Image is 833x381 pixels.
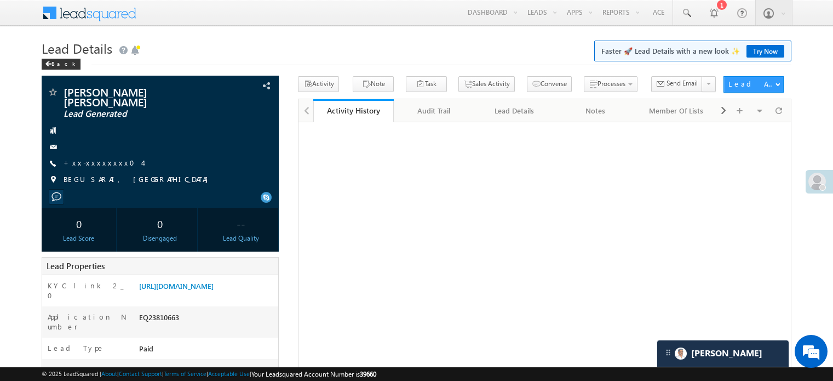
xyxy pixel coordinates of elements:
div: Disengaged [125,234,194,243]
span: [PERSON_NAME] [139,365,194,374]
div: Lead Score [44,234,113,243]
div: Back [42,59,81,70]
span: Lead Properties [47,260,105,271]
div: carter-dragCarter[PERSON_NAME] [657,340,789,367]
a: About [101,370,117,377]
span: Faster 🚀 Lead Details with a new look ✨ [601,46,784,56]
div: Activity History [321,105,386,116]
a: Activity History [313,99,394,122]
div: -- [206,213,275,234]
span: Lead Details [42,39,112,57]
a: +xx-xxxxxxxx04 [64,158,142,167]
button: Converse [527,76,572,92]
div: Notes [564,104,626,117]
a: Try Now [746,45,784,58]
span: Send Email [667,78,698,88]
div: Paid [136,343,278,359]
div: EQ23810663 [136,312,278,327]
div: Member Of Lists [645,104,707,117]
span: BEGUSARAI, [GEOGRAPHIC_DATA] [64,174,214,185]
span: Processes [598,79,625,88]
div: Lead Details [484,104,545,117]
img: carter-drag [664,348,673,357]
div: Lead Quality [206,234,275,243]
a: Lead Details [475,99,555,122]
span: Lead Generated [64,109,210,120]
button: Activity [298,76,339,92]
button: Sales Activity [458,76,515,92]
span: 39660 [360,370,376,378]
button: Processes [584,76,637,92]
a: Notes [555,99,636,122]
a: Back [42,58,86,67]
span: [PERSON_NAME] [PERSON_NAME] [64,87,210,106]
a: Terms of Service [164,370,206,377]
button: Send Email [651,76,703,92]
div: 0 [125,213,194,234]
span: Your Leadsquared Account Number is [251,370,376,378]
a: Acceptable Use [208,370,250,377]
img: Carter [675,348,687,360]
button: Task [406,76,447,92]
label: Lead Type [48,343,105,353]
div: 0 [44,213,113,234]
button: Note [353,76,394,92]
label: Owner [48,365,73,374]
a: Audit Trail [394,99,474,122]
a: [URL][DOMAIN_NAME] [139,281,214,291]
label: Application Number [48,312,128,332]
label: KYC link 2_0 [48,281,128,300]
span: © 2025 LeadSquared | | | | | [42,369,376,379]
div: Audit Trail [403,104,464,117]
a: Contact Support [119,370,162,377]
a: Member Of Lists [636,99,717,122]
span: Carter [691,348,762,359]
button: Lead Actions [723,76,784,93]
div: Lead Actions [728,79,775,89]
